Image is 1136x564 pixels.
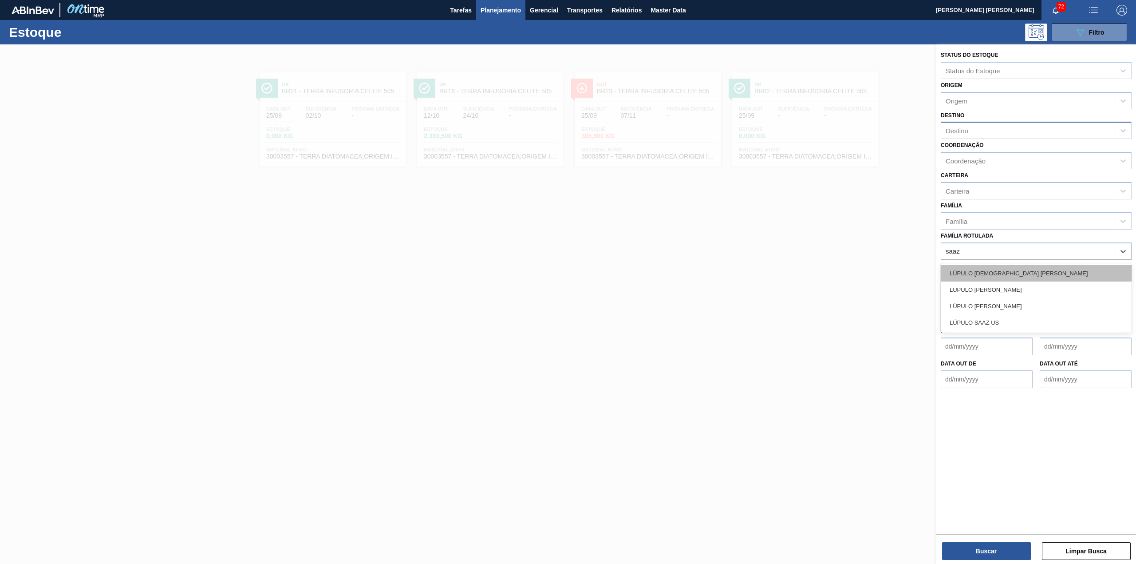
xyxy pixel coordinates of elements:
[12,6,54,14] img: TNhmsLtSVTkK8tSr43FrP2fwEKptu5GPRR3wAAAABJRU5ErkJggg==
[941,233,993,239] label: Família Rotulada
[941,263,985,269] label: Material ativo
[941,82,962,88] label: Origem
[946,127,968,135] div: Destino
[481,5,521,16] span: Planejamento
[941,338,1033,355] input: dd/mm/yyyy
[1088,5,1099,16] img: userActions
[567,5,603,16] span: Transportes
[946,157,986,165] div: Coordenação
[941,203,962,209] label: Família
[946,67,1000,74] div: Status do Estoque
[941,370,1033,388] input: dd/mm/yyyy
[1040,338,1132,355] input: dd/mm/yyyy
[941,172,968,179] label: Carteira
[1052,24,1127,41] button: Filtro
[941,361,976,367] label: Data out de
[450,5,472,16] span: Tarefas
[611,5,642,16] span: Relatórios
[1116,5,1127,16] img: Logout
[1041,4,1070,16] button: Notificações
[1089,29,1104,36] span: Filtro
[946,187,969,195] div: Carteira
[1057,2,1066,12] span: 72
[941,265,1132,282] div: LÚPULO [DEMOGRAPHIC_DATA] [PERSON_NAME]
[941,142,984,148] label: Coordenação
[1025,24,1047,41] div: Pogramando: nenhum usuário selecionado
[1040,361,1078,367] label: Data out até
[651,5,686,16] span: Master Data
[946,97,967,104] div: Origem
[941,112,964,119] label: Destino
[1040,370,1132,388] input: dd/mm/yyyy
[946,217,967,225] div: Família
[530,5,558,16] span: Gerencial
[9,27,147,37] h1: Estoque
[941,314,1132,331] div: LÚPULO SAAZ US
[941,298,1132,314] div: LÚPULO [PERSON_NAME]
[941,52,998,58] label: Status do Estoque
[941,282,1132,298] div: LUPULO [PERSON_NAME]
